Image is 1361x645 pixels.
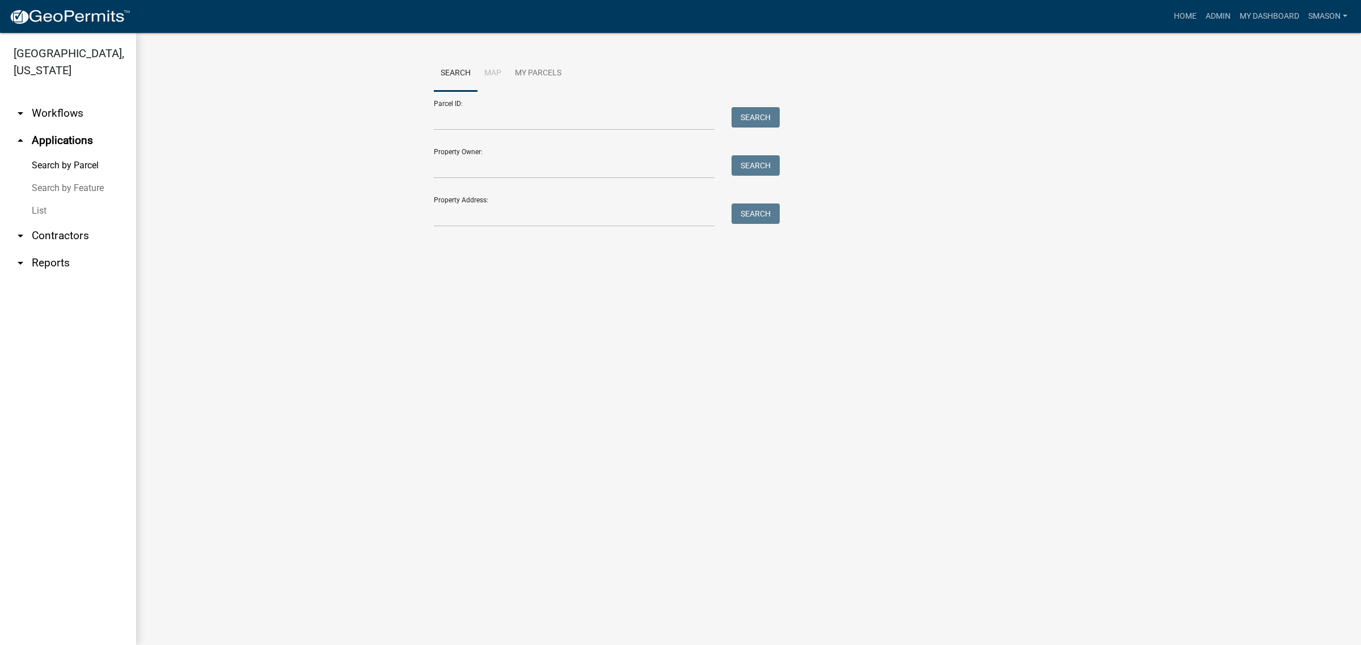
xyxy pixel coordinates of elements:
[732,107,780,128] button: Search
[14,256,27,270] i: arrow_drop_down
[1235,6,1304,27] a: My Dashboard
[732,203,780,224] button: Search
[1304,6,1352,27] a: Smason
[14,107,27,120] i: arrow_drop_down
[732,155,780,176] button: Search
[1201,6,1235,27] a: Admin
[14,229,27,243] i: arrow_drop_down
[1169,6,1201,27] a: Home
[14,134,27,147] i: arrow_drop_up
[508,56,568,92] a: My Parcels
[434,56,477,92] a: Search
